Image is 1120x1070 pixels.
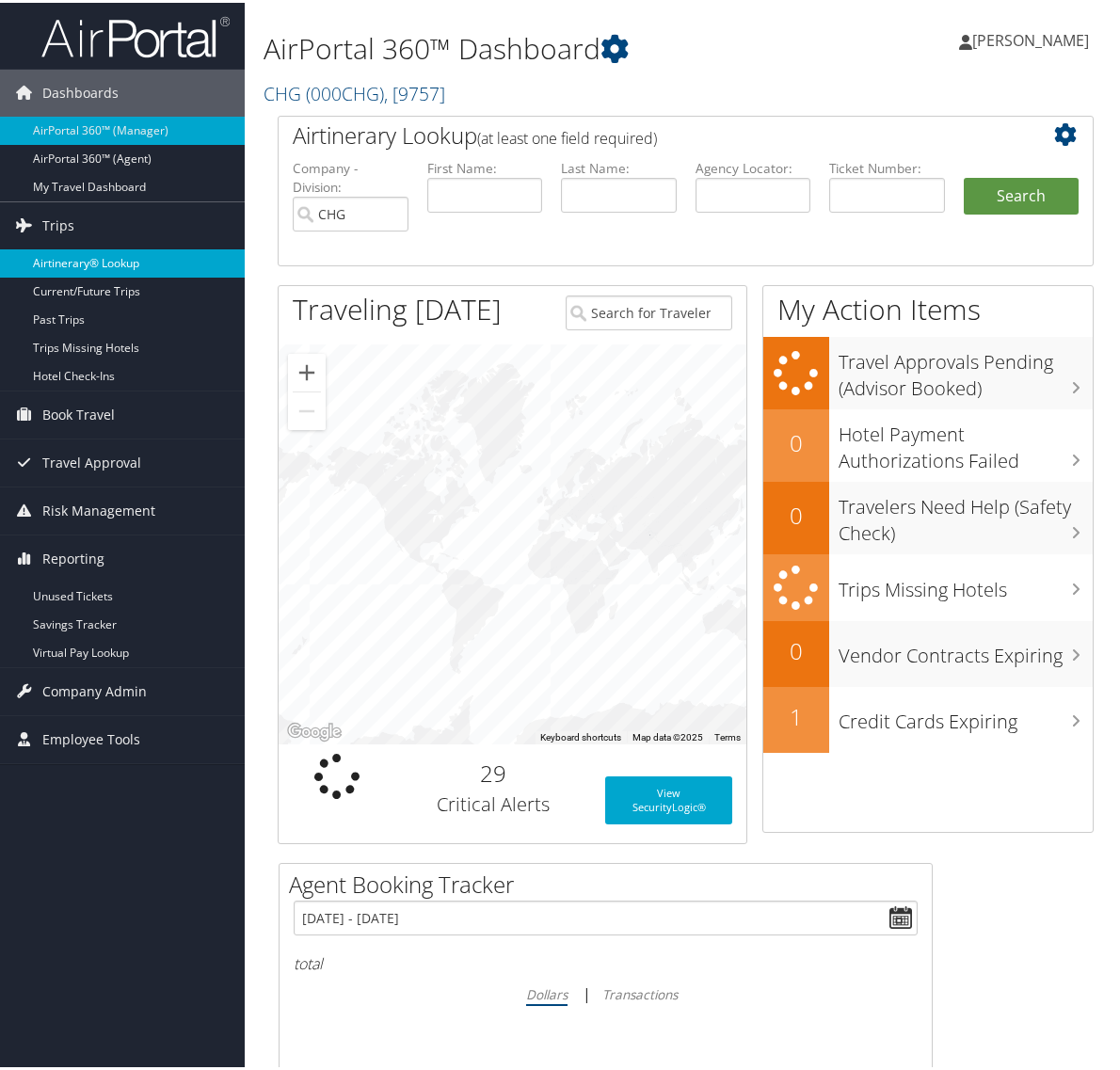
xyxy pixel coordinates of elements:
[605,774,733,822] a: View SecurityLogic®
[293,287,502,327] h1: Traveling [DATE]
[293,156,408,195] label: Company - Division:
[283,717,345,742] a: Open this area in Google Maps (opens a new window)
[714,729,741,740] a: Terms (opens in new tab)
[763,684,1094,750] a: 1Credit Cards Expiring
[41,12,230,56] img: airportal-logo.png
[696,156,811,175] label: Agency Locator:
[959,9,1108,66] a: [PERSON_NAME]
[42,665,147,712] span: Company Admin
[964,175,1080,213] button: Search
[477,125,657,146] span: (at least one field required)
[763,407,1094,479] a: 0Hotel Payment Authorizations Failed
[763,618,1094,684] a: 0Vendor Contracts Expiring
[839,696,1094,732] h3: Credit Cards Expiring
[972,27,1089,48] span: [PERSON_NAME]
[42,485,155,532] span: Risk Management
[526,982,568,1000] i: Dollars
[283,717,345,742] img: Google
[763,479,1094,551] a: 0Travelers Need Help (Safety Check)
[763,424,829,456] h2: 0
[839,631,1094,666] h3: Vendor Contracts Expiring
[409,789,576,815] h3: Critical Alerts
[42,67,119,114] span: Dashboards
[42,437,141,484] span: Travel Approval
[294,950,918,971] h6: total
[42,200,74,247] span: Trips
[288,390,326,427] button: Zoom out
[602,982,678,1000] i: Transactions
[427,156,543,175] label: First Name:
[566,293,732,327] input: Search for Traveler
[289,866,932,898] h2: Agent Booking Tracker
[763,497,829,529] h2: 0
[306,78,384,104] span: ( 000CHG )
[288,351,326,389] button: Zoom in
[264,26,826,66] h1: AirPortal 360™ Dashboard
[42,533,104,580] span: Reporting
[839,482,1094,544] h3: Travelers Need Help (Safety Check)
[763,632,829,664] h2: 0
[293,117,1011,149] h2: Airtinerary Lookup
[384,78,445,104] span: , [ 9757 ]
[829,156,945,175] label: Ticket Number:
[264,78,445,104] a: CHG
[763,287,1094,327] h1: My Action Items
[839,337,1094,399] h3: Travel Approvals Pending (Advisor Booked)
[561,156,677,175] label: Last Name:
[42,389,115,436] span: Book Travel
[839,565,1094,600] h3: Trips Missing Hotels
[839,409,1094,471] h3: Hotel Payment Authorizations Failed
[294,980,918,1003] div: |
[632,729,703,740] span: Map data ©2025
[763,698,829,730] h2: 1
[42,713,140,760] span: Employee Tools
[409,755,576,787] h2: 29
[540,728,621,742] button: Keyboard shortcuts
[763,334,1094,407] a: Travel Approvals Pending (Advisor Booked)
[763,551,1094,618] a: Trips Missing Hotels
